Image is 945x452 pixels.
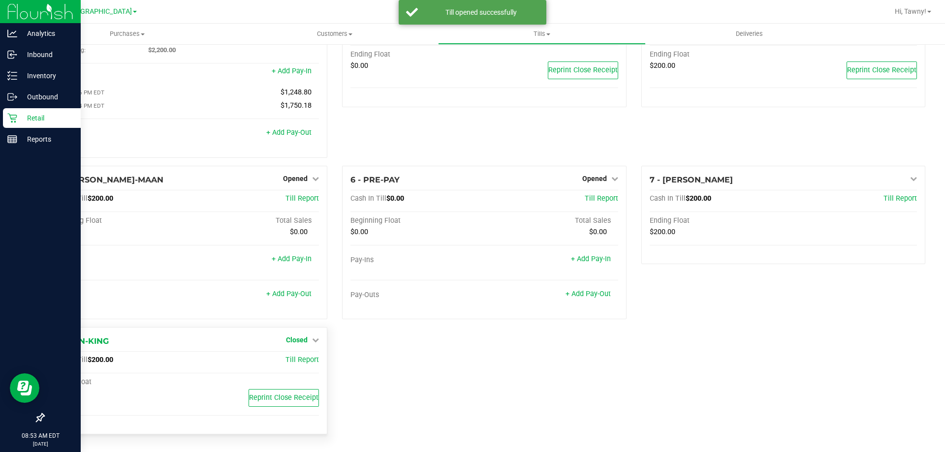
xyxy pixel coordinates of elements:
[7,71,17,81] inline-svg: Inventory
[686,194,711,203] span: $200.00
[7,29,17,38] inline-svg: Analytics
[438,24,645,44] a: Tills
[52,129,186,138] div: Pay-Outs
[484,216,618,225] div: Total Sales
[52,68,186,77] div: Pay-Ins
[582,175,607,182] span: Opened
[285,356,319,364] a: Till Report
[883,194,917,203] a: Till Report
[571,255,611,263] a: + Add Pay-In
[249,389,319,407] button: Reprint Close Receipt
[350,50,484,59] div: Ending Float
[17,49,76,60] p: Inbound
[548,66,618,74] span: Reprint Close Receipt
[64,7,132,16] span: [GEOGRAPHIC_DATA]
[231,30,438,38] span: Customers
[285,194,319,203] a: Till Report
[10,373,39,403] iframe: Resource center
[7,92,17,102] inline-svg: Outbound
[186,216,319,225] div: Total Sales
[650,228,675,236] span: $200.00
[7,113,17,123] inline-svg: Retail
[350,194,386,203] span: Cash In Till
[7,134,17,144] inline-svg: Reports
[286,336,308,344] span: Closed
[52,175,163,184] span: 5 - [PERSON_NAME]-MAAN
[650,61,675,70] span: $200.00
[386,194,404,203] span: $0.00
[548,61,618,79] button: Reprint Close Receipt
[52,216,186,225] div: Beginning Float
[266,128,312,137] a: + Add Pay-Out
[88,356,113,364] span: $200.00
[231,24,438,44] a: Customers
[350,256,484,265] div: Pay-Ins
[281,101,312,110] span: $1,750.18
[17,28,76,39] p: Analytics
[7,50,17,60] inline-svg: Inbound
[895,7,926,15] span: Hi, Tawny!
[585,194,618,203] a: Till Report
[266,290,312,298] a: + Add Pay-Out
[566,290,611,298] a: + Add Pay-Out
[4,440,76,448] p: [DATE]
[423,7,539,17] div: Till opened successfully
[272,67,312,75] a: + Add Pay-In
[88,194,113,203] span: $200.00
[4,431,76,440] p: 08:53 AM EDT
[281,88,312,96] span: $1,248.80
[723,30,776,38] span: Deliveries
[52,256,186,265] div: Pay-Ins
[17,70,76,82] p: Inventory
[350,61,368,70] span: $0.00
[350,175,400,184] span: 6 - PRE-PAY
[650,50,784,59] div: Ending Float
[52,291,186,300] div: Pay-Outs
[24,24,231,44] a: Purchases
[17,112,76,124] p: Retail
[24,30,231,38] span: Purchases
[17,91,76,103] p: Outbound
[847,61,917,79] button: Reprint Close Receipt
[650,194,686,203] span: Cash In Till
[52,378,186,387] div: Ending Float
[650,175,733,184] span: 7 - [PERSON_NAME]
[350,291,484,300] div: Pay-Outs
[272,255,312,263] a: + Add Pay-In
[249,393,318,402] span: Reprint Close Receipt
[283,175,308,182] span: Opened
[589,228,607,236] span: $0.00
[650,216,784,225] div: Ending Float
[17,133,76,145] p: Reports
[290,228,308,236] span: $0.00
[646,24,853,44] a: Deliveries
[350,228,368,236] span: $0.00
[847,66,916,74] span: Reprint Close Receipt
[350,216,484,225] div: Beginning Float
[148,46,176,54] span: $2,200.00
[439,30,645,38] span: Tills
